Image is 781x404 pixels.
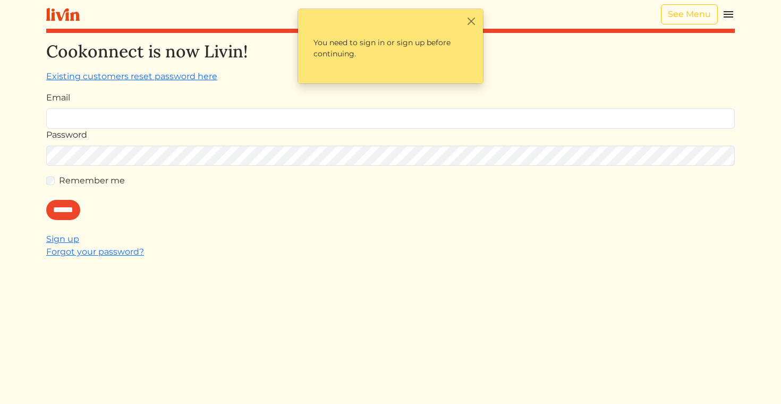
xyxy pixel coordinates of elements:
[46,91,70,104] label: Email
[46,247,144,257] a: Forgot your password?
[722,8,735,21] img: menu_hamburger-cb6d353cf0ecd9f46ceae1c99ecbeb4a00e71ca567a856bd81f57e9d8c17bb26.svg
[304,28,477,69] p: You need to sign in or sign up before continuing.
[46,71,217,81] a: Existing customers reset password here
[661,4,718,24] a: See Menu
[46,8,80,21] img: livin-logo-a0d97d1a881af30f6274990eb6222085a2533c92bbd1e4f22c21b4f0d0e3210c.svg
[46,129,87,141] label: Password
[46,234,79,244] a: Sign up
[46,41,735,62] h2: Cookonnect is now Livin!
[465,15,477,27] button: Close
[59,174,125,187] label: Remember me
